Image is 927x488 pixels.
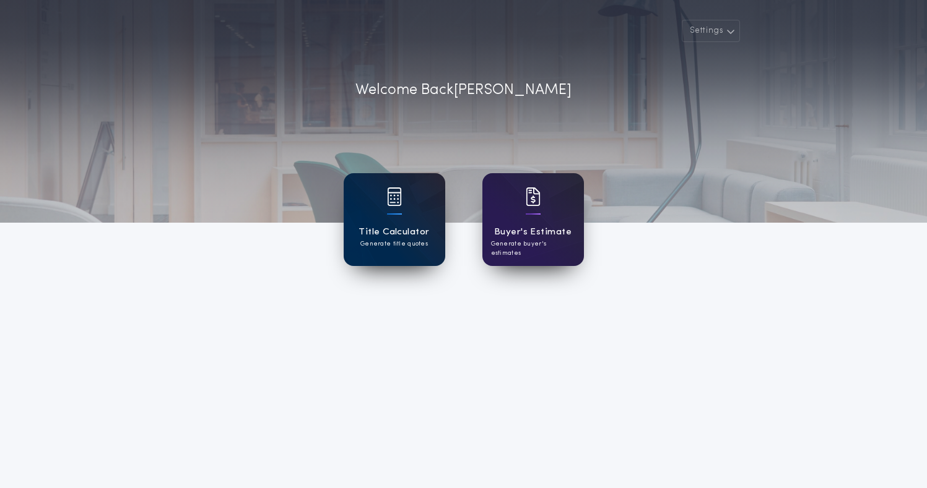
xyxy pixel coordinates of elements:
a: card iconTitle CalculatorGenerate title quotes [344,173,445,266]
a: card iconBuyer's EstimateGenerate buyer's estimates [482,173,584,266]
p: Generate title quotes [360,239,428,249]
img: card icon [387,187,402,206]
button: Settings [682,20,740,42]
h1: Title Calculator [359,225,429,239]
img: card icon [526,187,541,206]
p: Welcome Back [PERSON_NAME] [355,79,572,101]
p: Generate buyer's estimates [491,239,575,258]
h1: Buyer's Estimate [494,225,572,239]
